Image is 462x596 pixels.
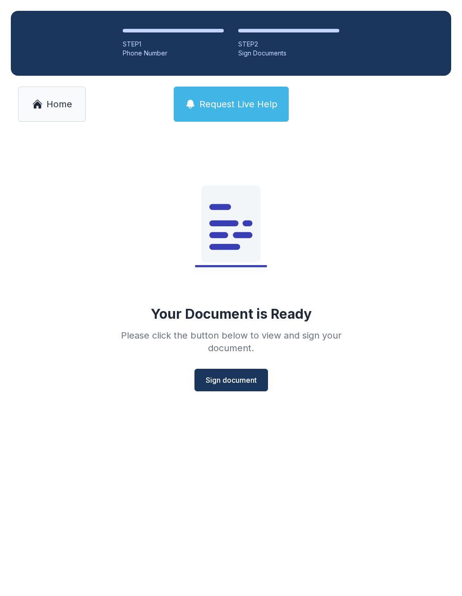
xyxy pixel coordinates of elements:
div: Please click the button below to view and sign your document. [101,329,361,354]
div: STEP 2 [238,40,339,49]
span: Home [46,98,72,110]
div: Sign Documents [238,49,339,58]
span: Sign document [206,375,257,385]
span: Request Live Help [199,98,277,110]
div: STEP 1 [123,40,224,49]
div: Phone Number [123,49,224,58]
div: Your Document is Ready [151,306,312,322]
